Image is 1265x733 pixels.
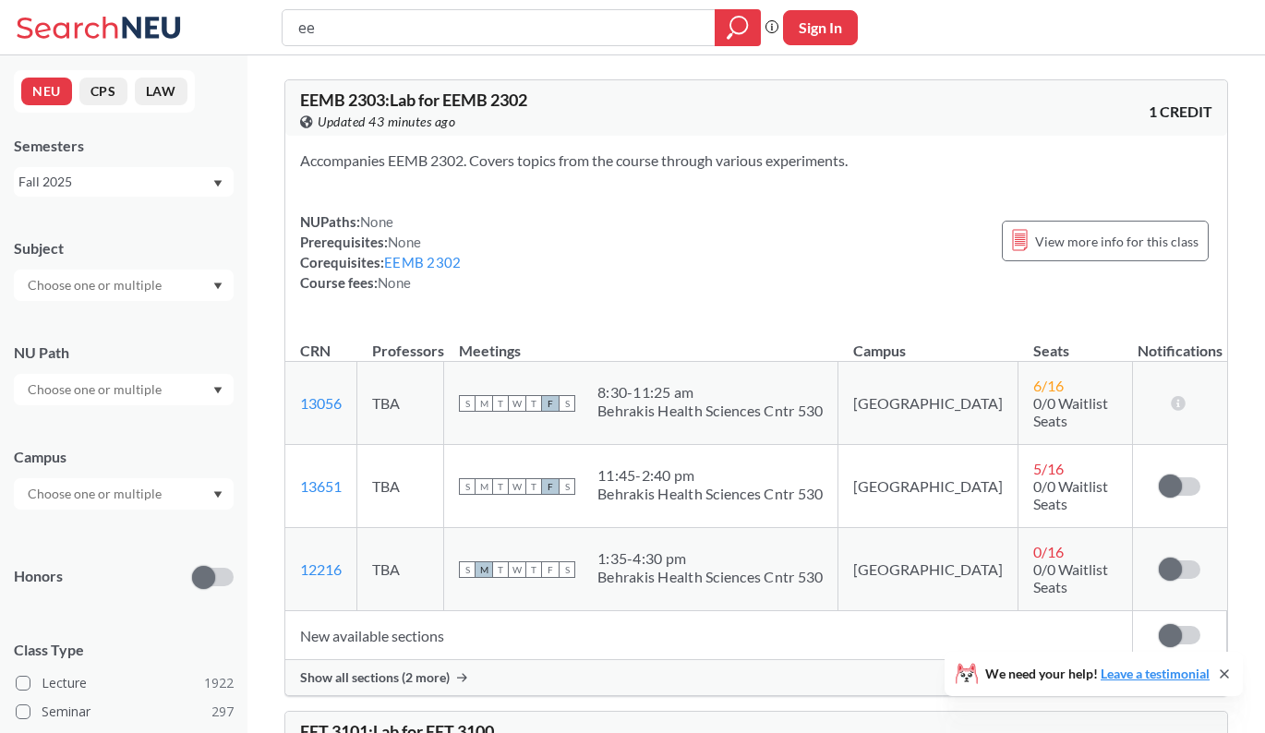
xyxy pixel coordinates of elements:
span: 1922 [204,673,234,693]
div: Fall 2025Dropdown arrow [14,167,234,197]
span: T [492,478,509,495]
div: Behrakis Health Sciences Cntr 530 [597,568,823,586]
span: 0/0 Waitlist Seats [1033,560,1108,595]
button: CPS [79,78,127,105]
span: 1 CREDIT [1149,102,1212,122]
a: 13651 [300,477,342,495]
span: S [559,478,575,495]
a: EEMB 2302 [384,254,461,270]
span: None [388,234,421,250]
td: TBA [357,362,444,445]
div: Campus [14,447,234,467]
span: EEMB 2303 : Lab for EEMB 2302 [300,90,527,110]
button: Sign In [783,10,858,45]
span: 0/0 Waitlist Seats [1033,394,1108,429]
div: 8:30 - 11:25 am [597,383,823,402]
input: Choose one or multiple [18,483,174,505]
span: S [459,561,476,578]
div: Behrakis Health Sciences Cntr 530 [597,402,823,420]
div: Semesters [14,136,234,156]
span: S [459,395,476,412]
span: W [509,478,525,495]
label: Lecture [16,671,234,695]
span: F [542,395,559,412]
span: S [559,561,575,578]
th: Professors [357,322,444,362]
span: T [525,561,542,578]
div: Fall 2025 [18,172,211,192]
span: F [542,478,559,495]
button: NEU [21,78,72,105]
button: LAW [135,78,187,105]
span: 0/0 Waitlist Seats [1033,477,1108,512]
span: T [525,478,542,495]
span: S [559,395,575,412]
span: T [492,561,509,578]
span: View more info for this class [1035,230,1199,253]
span: We need your help! [985,667,1210,680]
td: [GEOGRAPHIC_DATA] [838,445,1018,528]
span: Show all sections (2 more) [300,669,450,686]
label: Seminar [16,700,234,724]
a: 13056 [300,394,342,412]
span: W [509,561,525,578]
svg: Dropdown arrow [213,491,223,499]
div: Dropdown arrow [14,478,234,510]
p: Honors [14,566,63,587]
th: Meetings [444,322,838,362]
div: magnifying glass [715,9,761,46]
span: T [492,395,509,412]
th: Seats [1018,322,1133,362]
th: Notifications [1133,322,1227,362]
svg: magnifying glass [727,15,749,41]
div: Behrakis Health Sciences Cntr 530 [597,485,823,503]
span: None [378,274,411,291]
td: TBA [357,445,444,528]
div: NUPaths: Prerequisites: Corequisites: Course fees: [300,211,461,293]
span: M [476,478,492,495]
input: Choose one or multiple [18,274,174,296]
a: 12216 [300,560,342,578]
div: CRN [300,341,331,361]
span: F [542,561,559,578]
span: T [525,395,542,412]
span: None [360,213,393,230]
td: [GEOGRAPHIC_DATA] [838,362,1018,445]
td: TBA [357,528,444,611]
span: 5 / 16 [1033,460,1064,477]
svg: Dropdown arrow [213,180,223,187]
svg: Dropdown arrow [213,282,223,290]
svg: Dropdown arrow [213,387,223,394]
div: Dropdown arrow [14,374,234,405]
a: Leave a testimonial [1101,666,1210,681]
span: 297 [211,702,234,722]
input: Choose one or multiple [18,379,174,401]
div: Subject [14,238,234,258]
span: Updated 43 minutes ago [318,112,455,132]
div: Show all sections (2 more) [285,660,1227,695]
span: M [476,395,492,412]
input: Class, professor, course number, "phrase" [296,12,702,43]
div: Dropdown arrow [14,270,234,301]
div: 1:35 - 4:30 pm [597,549,823,568]
span: Class Type [14,640,234,660]
td: [GEOGRAPHIC_DATA] [838,528,1018,611]
td: New available sections [285,611,1133,660]
span: M [476,561,492,578]
span: 0 / 16 [1033,543,1064,560]
div: NU Path [14,342,234,363]
span: W [509,395,525,412]
span: 6 / 16 [1033,377,1064,394]
th: Campus [838,322,1018,362]
span: S [459,478,476,495]
div: 11:45 - 2:40 pm [597,466,823,485]
section: Accompanies EEMB 2302. Covers topics from the course through various experiments. [300,150,1212,171]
